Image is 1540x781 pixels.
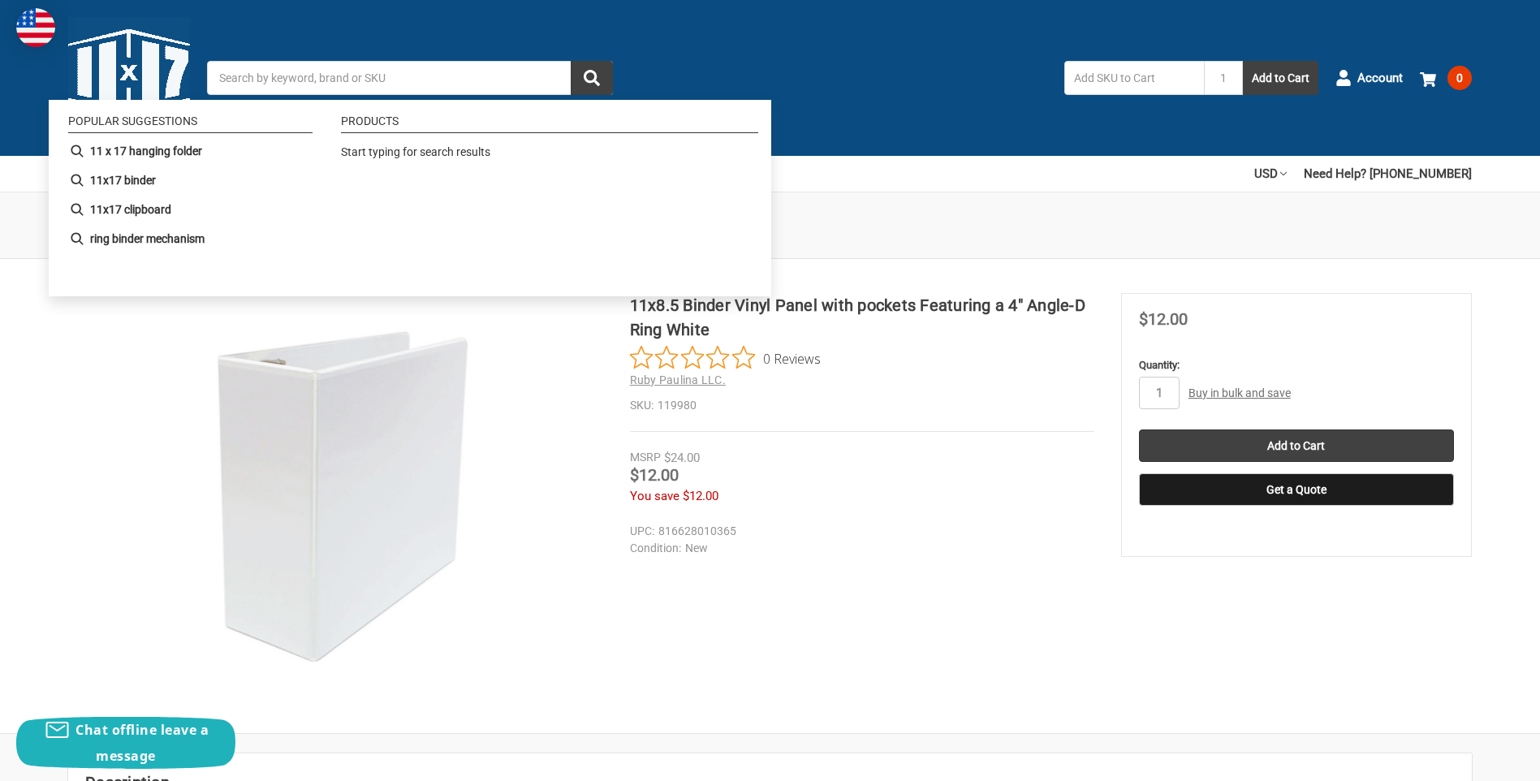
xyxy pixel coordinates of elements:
[62,136,319,166] li: 11 x 17 hanging folder
[16,8,55,47] img: duty and tax information for United States
[664,451,700,465] span: $24.00
[62,224,319,253] li: ring binder mechanism
[1304,156,1472,192] a: Need Help? [PHONE_NUMBER]
[132,293,538,699] img: 11x8.5 Binder Vinyl Panel with pockets Featuring a 4" Angle-D Ring White
[630,397,1094,414] dd: 119980
[1357,69,1403,88] span: Account
[630,293,1094,342] h1: 11x8.5 Binder Vinyl Panel with pockets Featuring a 4" Angle-D Ring White
[68,115,313,133] li: Popular suggestions
[1447,66,1472,90] span: 0
[1420,57,1472,99] a: 0
[207,61,613,95] input: Search by keyword, brand or SKU
[763,346,821,370] span: 0 Reviews
[341,144,751,170] div: Start typing for search results
[630,397,654,414] dt: SKU:
[630,449,661,466] div: MSRP
[1139,309,1188,329] span: $12.00
[1139,357,1454,373] label: Quantity:
[630,465,679,485] span: $12.00
[1139,473,1454,506] button: Get a Quote
[630,489,679,503] span: You save
[62,166,319,195] li: 11x17 binder
[90,201,171,218] b: 11x17 clipboard
[1139,429,1454,462] input: Add to Cart
[683,489,718,503] span: $12.00
[90,143,202,160] b: 11 x 17 hanging folder
[341,115,758,133] li: Products
[1064,61,1204,95] input: Add SKU to Cart
[62,195,319,224] li: 11x17 clipboard
[1243,61,1318,95] button: Add to Cart
[90,231,205,248] b: ring binder mechanism
[630,346,821,370] button: Rated 0 out of 5 stars from 0 reviews. Jump to reviews.
[49,100,771,296] div: Instant Search Results
[630,373,726,386] a: Ruby Paulina LLC.
[1188,386,1291,399] a: Buy in bulk and save
[630,540,681,557] dt: Condition:
[1406,737,1540,781] iframe: Google Customer Reviews
[75,721,209,765] span: Chat offline leave a message
[630,523,1087,540] dd: 816628010365
[630,523,654,540] dt: UPC:
[68,17,190,139] img: 11x17.com
[1335,57,1403,99] a: Account
[90,172,156,189] b: 11x17 binder
[630,540,1087,557] dd: New
[16,717,235,769] button: Chat offline leave a message
[1254,156,1287,192] a: USD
